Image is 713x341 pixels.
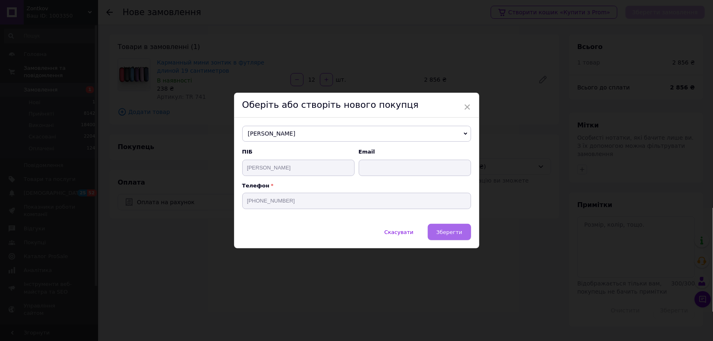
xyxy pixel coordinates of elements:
[242,126,471,142] span: [PERSON_NAME]
[428,224,471,240] button: Зберегти
[242,183,471,189] p: Телефон
[242,148,355,156] span: ПІБ
[242,193,471,209] input: +38 096 0000000
[436,229,462,235] span: Зберегти
[464,100,471,114] span: ×
[384,229,413,235] span: Скасувати
[234,93,479,118] div: Оберіть або створіть нового покупця
[359,148,471,156] span: Email
[376,224,422,240] button: Скасувати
